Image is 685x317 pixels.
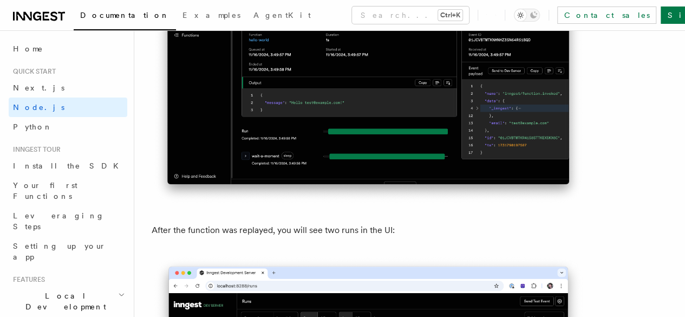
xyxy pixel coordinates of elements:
span: Python [13,122,53,131]
a: Examples [176,3,247,29]
a: Install the SDK [9,156,127,176]
kbd: Ctrl+K [438,10,462,21]
span: Examples [182,11,240,20]
button: Local Development [9,286,127,316]
a: Contact sales [557,7,656,24]
span: Features [9,275,45,284]
span: AgentKit [253,11,311,20]
span: Local Development [9,290,118,312]
span: Leveraging Steps [13,211,105,231]
a: Leveraging Steps [9,206,127,236]
span: Home [13,43,43,54]
a: Setting up your app [9,236,127,267]
a: Your first Functions [9,176,127,206]
span: Your first Functions [13,181,77,200]
span: Inngest tour [9,145,61,154]
span: Setting up your app [13,242,106,261]
span: Install the SDK [13,161,125,170]
a: Python [9,117,127,137]
span: Documentation [80,11,169,20]
a: Documentation [74,3,176,30]
a: AgentKit [247,3,317,29]
span: Node.js [13,103,64,112]
button: Toggle dark mode [514,9,540,22]
a: Home [9,39,127,59]
span: Quick start [9,67,56,76]
span: Next.js [13,83,64,92]
a: Node.js [9,98,127,117]
p: After the function was replayed, you will see two runs in the UI: [152,223,585,238]
button: Search...Ctrl+K [352,7,469,24]
a: Next.js [9,78,127,98]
